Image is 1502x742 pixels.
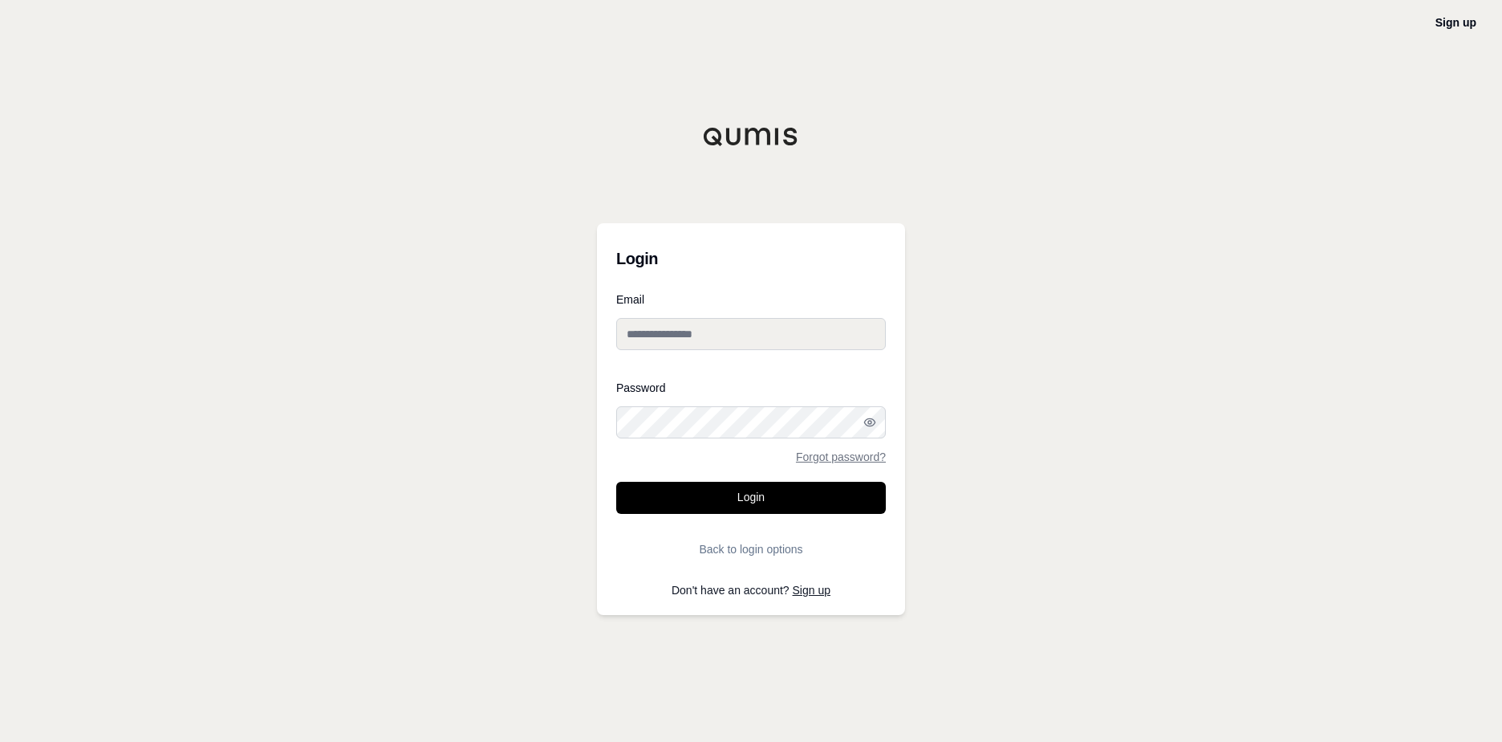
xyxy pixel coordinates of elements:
[616,533,886,565] button: Back to login options
[616,294,886,305] label: Email
[616,243,886,275] h3: Login
[703,127,799,146] img: Qumis
[796,451,886,463] a: Forgot password?
[793,584,830,597] a: Sign up
[616,585,886,596] p: Don't have an account?
[616,482,886,514] button: Login
[1435,16,1476,29] a: Sign up
[616,382,886,393] label: Password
